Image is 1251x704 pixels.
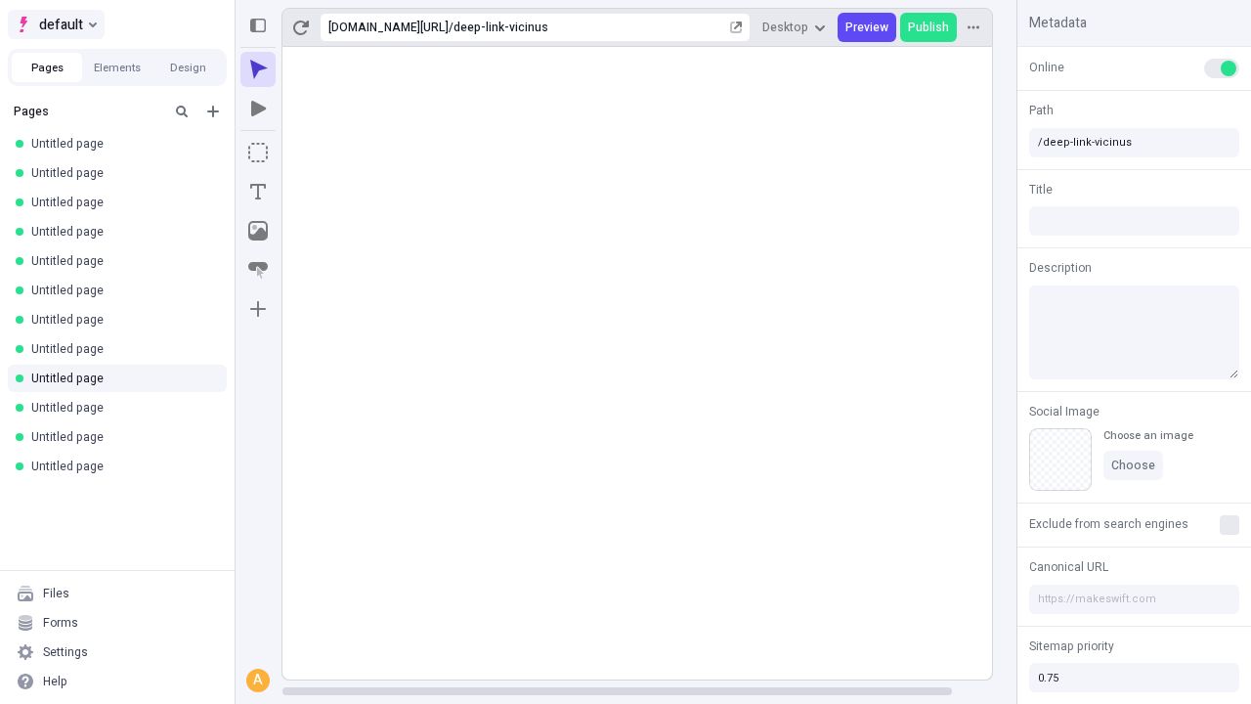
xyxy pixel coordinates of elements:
[845,20,888,35] span: Preview
[31,371,211,386] div: Untitled page
[31,459,211,474] div: Untitled page
[14,104,162,119] div: Pages
[1029,259,1092,277] span: Description
[762,20,808,35] span: Desktop
[31,312,211,328] div: Untitled page
[43,674,67,689] div: Help
[43,615,78,631] div: Forms
[1111,458,1155,473] span: Choose
[82,53,152,82] button: Elements
[1103,428,1193,443] div: Choose an image
[1029,638,1114,655] span: Sitemap priority
[31,195,211,210] div: Untitled page
[39,13,83,36] span: default
[152,53,223,82] button: Design
[1029,403,1100,420] span: Social Image
[1029,585,1239,614] input: https://makeswift.com
[1029,181,1053,198] span: Title
[43,586,69,601] div: Files
[31,341,211,357] div: Untitled page
[8,10,105,39] button: Select site
[328,20,449,35] div: [URL][DOMAIN_NAME]
[240,174,276,209] button: Text
[908,20,949,35] span: Publish
[12,53,82,82] button: Pages
[1029,102,1054,119] span: Path
[453,20,726,35] div: deep-link-vicinus
[1103,451,1163,480] button: Choose
[31,400,211,416] div: Untitled page
[1029,515,1188,533] span: Exclude from search engines
[1029,558,1108,576] span: Canonical URL
[43,644,88,660] div: Settings
[449,20,453,35] div: /
[201,100,225,123] button: Add new
[31,253,211,269] div: Untitled page
[31,136,211,152] div: Untitled page
[31,429,211,445] div: Untitled page
[240,135,276,170] button: Box
[838,13,896,42] button: Preview
[1029,59,1064,76] span: Online
[31,224,211,240] div: Untitled page
[248,671,268,690] div: A
[31,283,211,298] div: Untitled page
[900,13,957,42] button: Publish
[31,165,211,181] div: Untitled page
[755,13,834,42] button: Desktop
[240,252,276,287] button: Button
[240,213,276,248] button: Image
